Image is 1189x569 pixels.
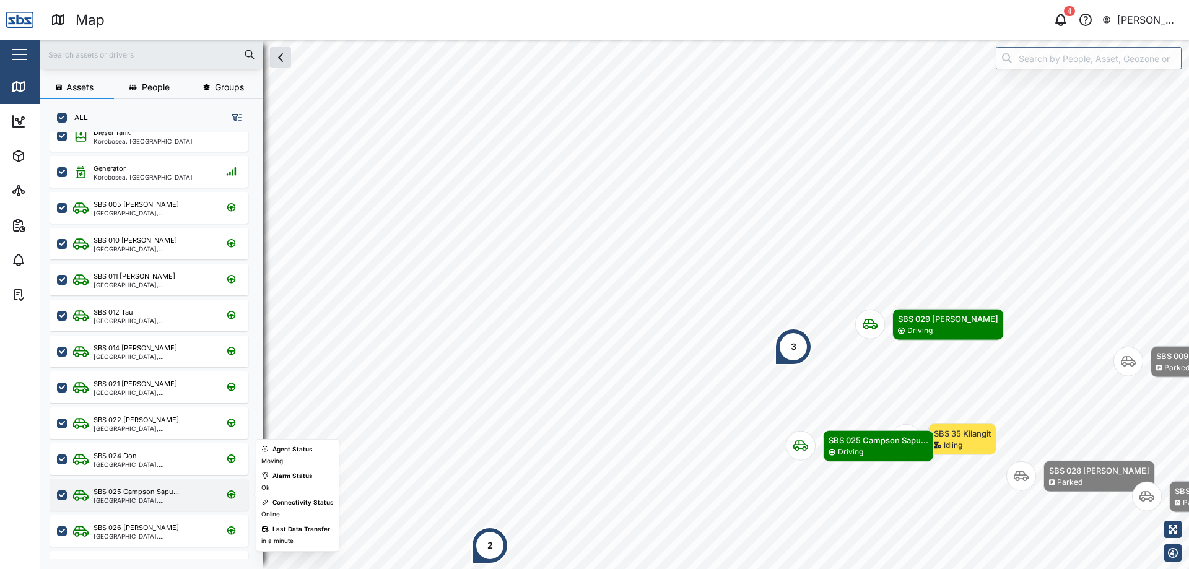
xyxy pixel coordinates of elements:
div: 4 [1064,6,1075,16]
div: Assets [32,149,71,163]
div: [GEOGRAPHIC_DATA], [GEOGRAPHIC_DATA] [94,461,212,467]
span: Groups [215,83,244,92]
div: [GEOGRAPHIC_DATA], [GEOGRAPHIC_DATA] [94,497,212,503]
div: SBS 014 [PERSON_NAME] [94,343,177,354]
div: SBS 005 [PERSON_NAME] [94,199,179,210]
div: Driving [838,446,863,458]
div: in a minute [261,536,294,546]
div: Parked [1057,477,1082,489]
div: SBS 029 [PERSON_NAME] [898,313,998,325]
div: Map marker [786,430,934,462]
div: Map marker [891,423,996,455]
div: SBS 010 [PERSON_NAME] [94,235,177,246]
div: SBS 025 Campson Sapu... [829,434,928,446]
div: [GEOGRAPHIC_DATA], [GEOGRAPHIC_DATA] [94,354,212,360]
div: Generator [94,163,126,174]
div: Map marker [471,527,508,564]
div: SBS 026 [PERSON_NAME] [94,523,179,533]
div: Moving [261,456,283,466]
input: Search assets or drivers [47,45,255,64]
label: ALL [67,113,88,123]
div: Reports [32,219,74,232]
span: People [142,83,170,92]
div: [GEOGRAPHIC_DATA], [GEOGRAPHIC_DATA] [94,533,212,539]
div: Alarm Status [272,471,313,481]
div: SBS 025 Campson Sapu... [94,487,179,497]
div: Dashboard [32,115,88,128]
div: SBS 028 [PERSON_NAME] [1049,464,1149,477]
div: SBS 35 Kilangit [934,427,991,440]
div: 3 [791,340,796,354]
button: [PERSON_NAME] SBS [1102,11,1179,28]
div: Korobosea, [GEOGRAPHIC_DATA] [94,174,193,180]
div: Agent Status [272,445,313,454]
div: [GEOGRAPHIC_DATA], [GEOGRAPHIC_DATA] [94,425,212,432]
div: SBS 022 [PERSON_NAME] [94,415,179,425]
div: Korobosea, [GEOGRAPHIC_DATA] [94,138,193,144]
div: grid [50,132,262,559]
img: Main Logo [6,6,33,33]
span: Assets [66,83,94,92]
div: Last Data Transfer [272,524,330,534]
div: Alarms [32,253,71,267]
div: SBS 011 [PERSON_NAME] [94,271,175,282]
div: Tasks [32,288,66,302]
div: Sites [32,184,62,198]
div: Map marker [855,309,1004,341]
div: Idling [944,440,962,451]
div: [GEOGRAPHIC_DATA], [GEOGRAPHIC_DATA] [94,282,212,288]
div: Connectivity Status [272,498,334,508]
div: [GEOGRAPHIC_DATA], [GEOGRAPHIC_DATA] [94,210,212,216]
input: Search by People, Asset, Geozone or Place [996,47,1182,69]
div: Map [76,9,105,31]
div: 2 [487,539,493,552]
div: SBS 029 [PERSON_NAME] [94,558,179,569]
div: Ok [261,483,269,493]
div: [GEOGRAPHIC_DATA], [GEOGRAPHIC_DATA] [94,318,212,324]
div: [GEOGRAPHIC_DATA], [GEOGRAPHIC_DATA] [94,389,212,396]
div: [GEOGRAPHIC_DATA], [GEOGRAPHIC_DATA] [94,246,212,252]
div: Diesel Tank [94,128,131,138]
div: Map [32,80,60,93]
div: Map marker [1006,461,1155,492]
div: Online [261,510,280,519]
div: [PERSON_NAME] SBS [1117,12,1178,28]
div: SBS 024 Don [94,451,137,461]
div: SBS 012 Tau [94,307,133,318]
div: SBS 021 [PERSON_NAME] [94,379,177,389]
div: Driving [907,325,933,337]
div: Map marker [775,328,812,365]
canvas: Map [40,40,1189,569]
